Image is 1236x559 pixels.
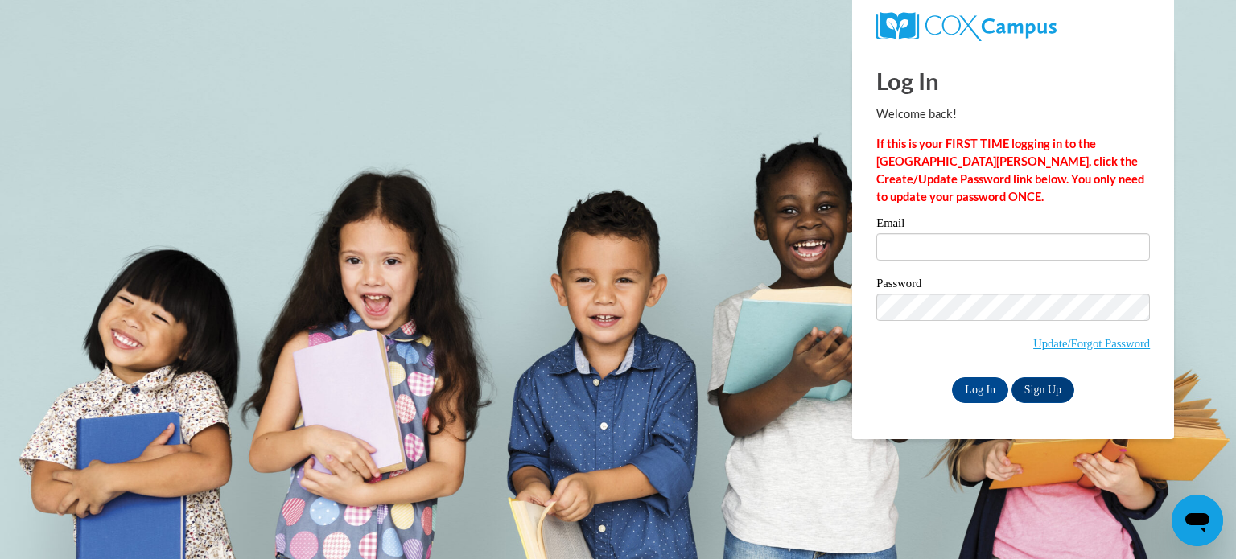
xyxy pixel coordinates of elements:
[876,137,1144,203] strong: If this is your FIRST TIME logging in to the [GEOGRAPHIC_DATA][PERSON_NAME], click the Create/Upd...
[1172,495,1223,546] iframe: Button to launch messaging window
[876,64,1150,97] h1: Log In
[876,217,1150,233] label: Email
[876,12,1057,41] img: COX Campus
[952,377,1008,403] input: Log In
[1011,377,1074,403] a: Sign Up
[876,105,1150,123] p: Welcome back!
[876,277,1150,294] label: Password
[1033,337,1150,350] a: Update/Forgot Password
[876,12,1150,41] a: COX Campus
